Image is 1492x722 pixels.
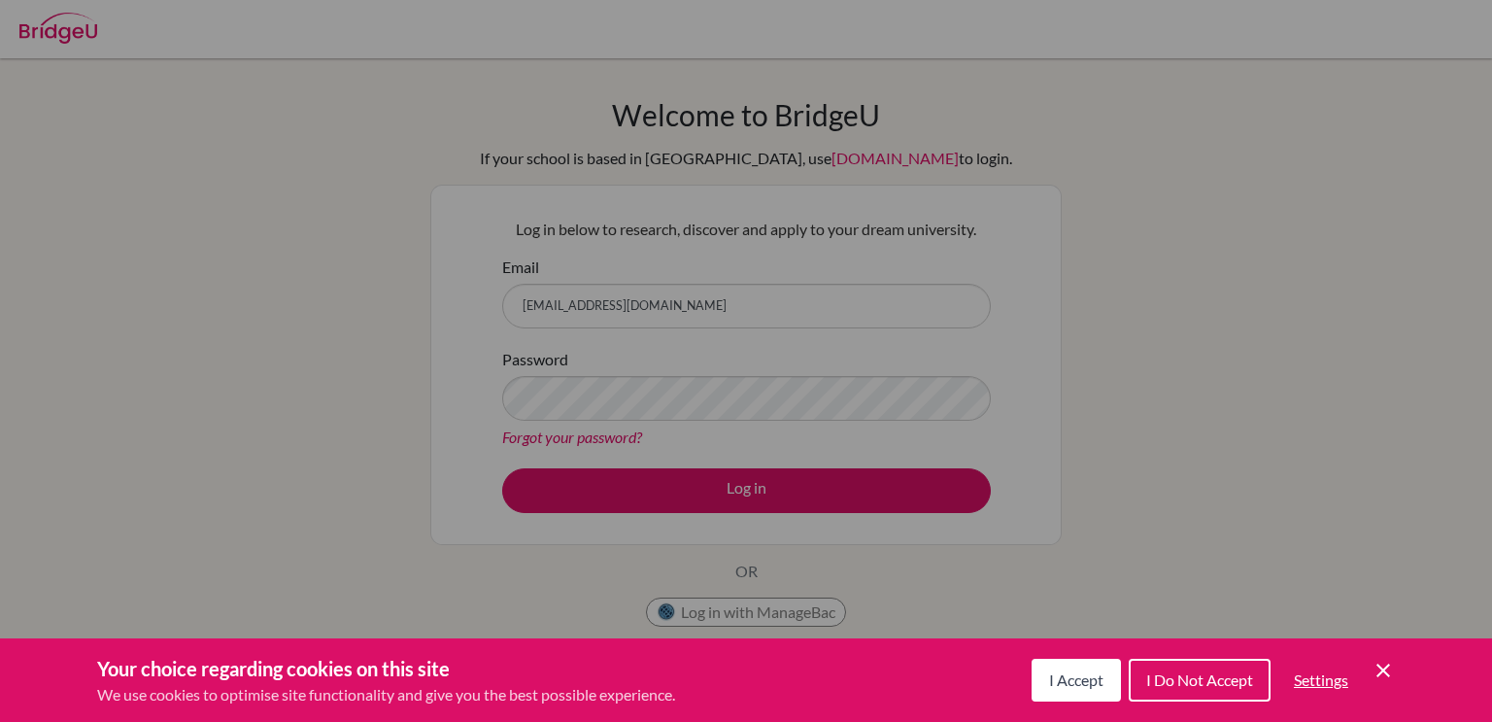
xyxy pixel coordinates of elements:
[1294,670,1348,689] span: Settings
[1129,659,1271,702] button: I Do Not Accept
[1278,661,1364,700] button: Settings
[1032,659,1121,702] button: I Accept
[97,654,675,683] h3: Your choice regarding cookies on this site
[97,683,675,706] p: We use cookies to optimise site functionality and give you the best possible experience.
[1049,670,1103,689] span: I Accept
[1146,670,1253,689] span: I Do Not Accept
[1372,659,1395,682] button: Save and close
